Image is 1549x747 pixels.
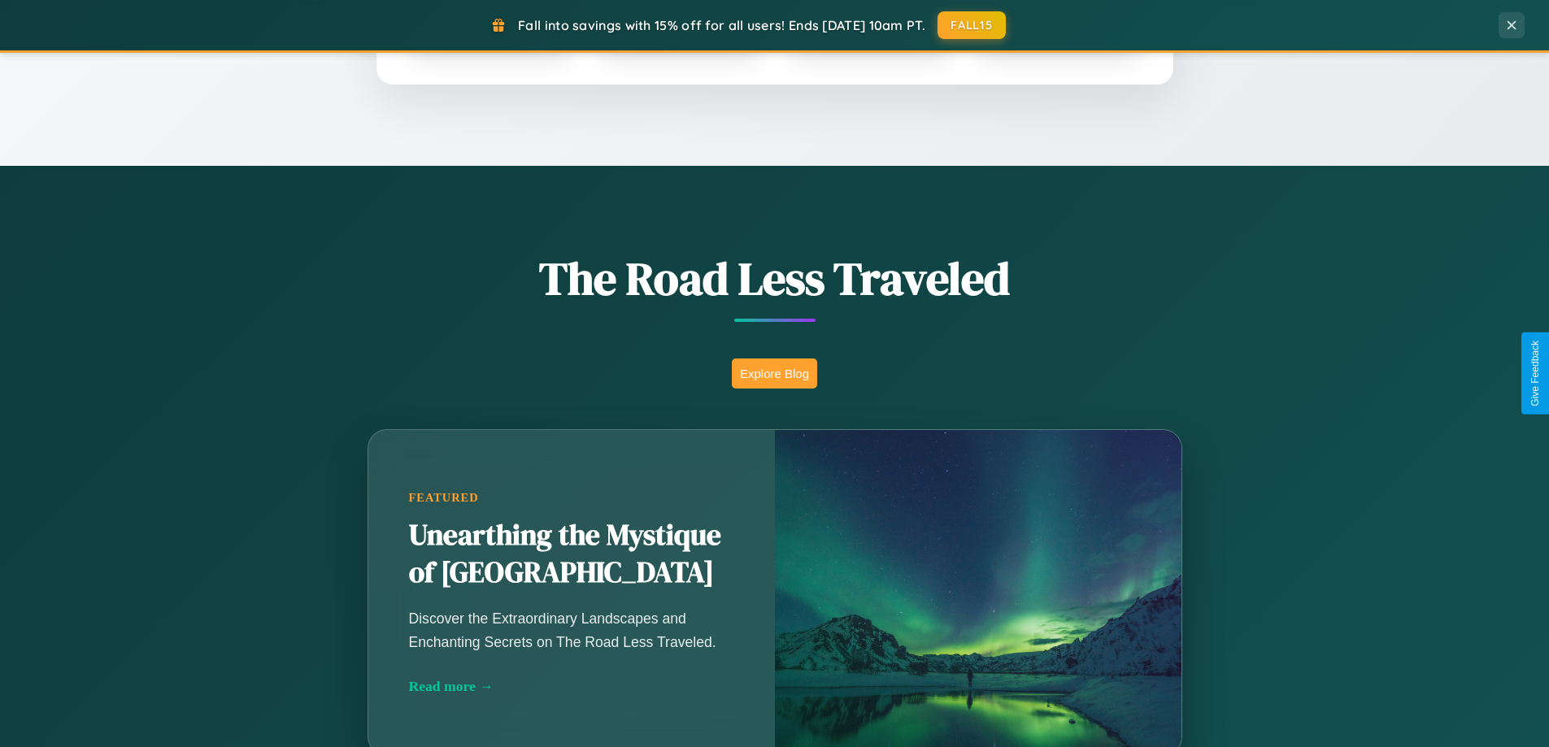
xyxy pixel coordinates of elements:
button: FALL15 [938,11,1006,39]
p: Discover the Extraordinary Landscapes and Enchanting Secrets on The Road Less Traveled. [409,607,734,653]
button: Explore Blog [732,358,817,389]
h2: Unearthing the Mystique of [GEOGRAPHIC_DATA] [409,517,734,592]
div: Read more → [409,678,734,695]
span: Fall into savings with 15% off for all users! Ends [DATE] 10am PT. [518,17,925,33]
div: Featured [409,491,734,505]
h1: The Road Less Traveled [287,247,1263,310]
div: Give Feedback [1529,341,1541,406]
